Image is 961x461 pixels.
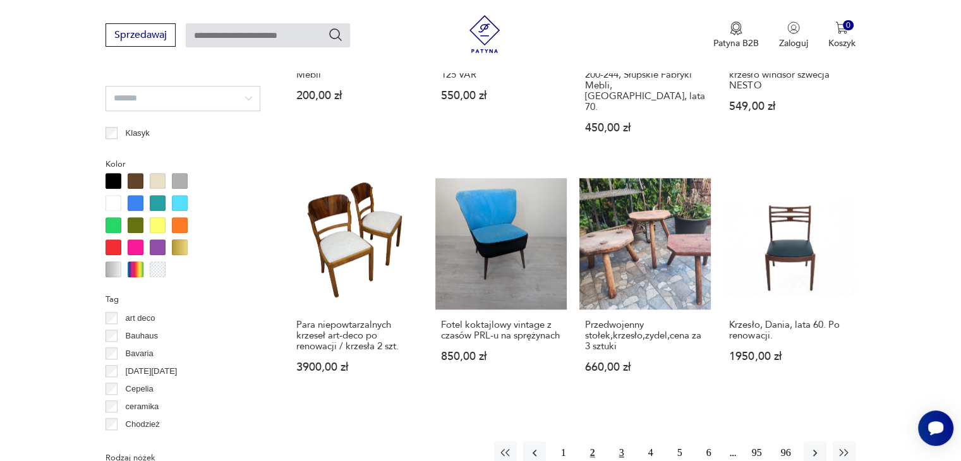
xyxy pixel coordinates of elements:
[126,382,154,396] p: Cepelia
[106,157,260,171] p: Kolor
[296,59,416,80] h3: 3 krzesła, Słupskie Fabryki Mebli
[585,59,705,112] h3: Krzesło tapicerowane typ 200-244, Słupskie Fabryki Mebli, [GEOGRAPHIC_DATA], lata 70.
[328,27,343,42] button: Szukaj
[713,21,759,49] button: Patyna B2B
[729,351,849,362] p: 1950,00 zł
[126,435,157,449] p: Ćmielów
[466,15,504,53] img: Patyna - sklep z meblami i dekoracjami vintage
[441,351,561,362] p: 850,00 zł
[828,21,855,49] button: 0Koszyk
[126,329,158,343] p: Bauhaus
[787,21,800,34] img: Ikonka użytkownika
[126,364,178,378] p: [DATE][DATE]
[723,178,855,397] a: Krzesło, Dania, lata 60. Po renowacji.Krzesło, Dania, lata 60. Po renowacji.1950,00 zł
[779,37,808,49] p: Zaloguj
[126,311,155,325] p: art deco
[779,21,808,49] button: Zaloguj
[106,32,176,40] a: Sprzedawaj
[126,347,154,361] p: Bavaria
[435,178,567,397] a: Fotel koktajlowy vintage z czasów PRL-u na sprężynachFotel koktajlowy vintage z czasów PRL-u na s...
[296,90,416,101] p: 200,00 zł
[126,126,150,140] p: Klasyk
[291,178,422,397] a: Para niepowtarzalnych krzeseł art-deco po renowacji / krzesła 2 szt.Para niepowtarzalnych krzeseł...
[585,123,705,133] p: 450,00 zł
[126,417,160,431] p: Chodzież
[585,362,705,373] p: 660,00 zł
[843,20,854,31] div: 0
[441,59,561,80] h3: 5 krzesłeł "AGA" typu 200-125 VAR
[441,320,561,341] h3: Fotel koktajlowy vintage z czasów PRL-u na sprężynach
[713,37,759,49] p: Patyna B2B
[918,410,953,446] iframe: Smartsupp widget button
[729,59,849,91] h3: Fotel z drewna drewniane krzesło windsor szwecja NESTO
[106,292,260,306] p: Tag
[729,320,849,341] h3: Krzesło, Dania, lata 60. Po renowacji.
[441,90,561,101] p: 550,00 zł
[730,21,742,35] img: Ikona medalu
[126,400,159,414] p: ceramika
[579,178,711,397] a: Przedwojenny stołek,krzesło,zydel,cena za 3 sztukiPrzedwojenny stołek,krzesło,zydel,cena za 3 szt...
[106,23,176,47] button: Sprzedawaj
[296,320,416,352] h3: Para niepowtarzalnych krzeseł art-deco po renowacji / krzesła 2 szt.
[729,101,849,112] p: 549,00 zł
[828,37,855,49] p: Koszyk
[585,320,705,352] h3: Przedwojenny stołek,krzesło,zydel,cena za 3 sztuki
[835,21,848,34] img: Ikona koszyka
[296,362,416,373] p: 3900,00 zł
[713,21,759,49] a: Ikona medaluPatyna B2B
